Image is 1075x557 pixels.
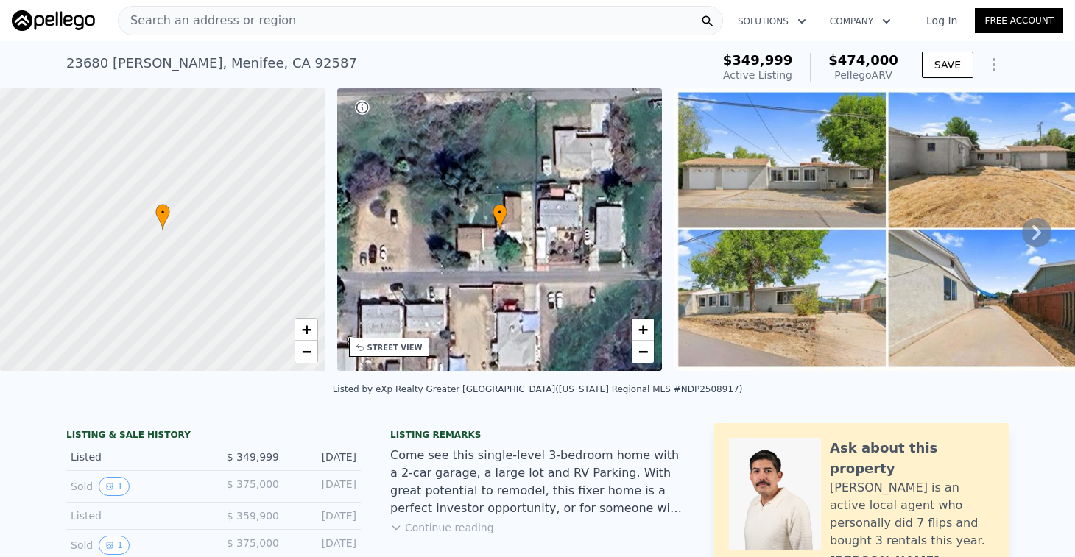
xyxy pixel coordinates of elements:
span: Active Listing [723,69,792,81]
div: [DATE] [291,508,356,523]
span: + [638,320,648,338]
a: Log In [909,13,975,28]
span: Search an address or region [119,12,296,29]
span: • [493,206,507,219]
div: [DATE] [291,536,356,555]
div: Ask about this property [830,438,994,479]
span: $349,999 [723,52,793,68]
div: Pellego ARV [828,68,898,82]
div: [DATE] [291,477,356,496]
button: Continue reading [390,520,494,535]
div: Listed [71,508,202,523]
button: View historical data [99,477,130,496]
a: Zoom in [632,319,654,341]
div: Listed [71,450,202,464]
span: $ 375,000 [227,478,279,490]
span: + [301,320,311,338]
span: $ 375,000 [227,537,279,549]
div: [PERSON_NAME] is an active local agent who personally did 7 flips and bought 3 rentals this year. [830,479,994,550]
div: Listed by eXp Realty Greater [GEOGRAPHIC_DATA] ([US_STATE] Regional MLS #NDP2508917) [333,384,743,394]
div: LISTING & SALE HISTORY [66,429,361,444]
div: Sold [71,536,202,555]
span: − [638,342,648,361]
div: [DATE] [291,450,356,464]
div: 23680 [PERSON_NAME] , Menifee , CA 92587 [66,53,357,74]
button: Company [818,8,903,35]
a: Zoom in [295,319,317,341]
a: Zoom out [295,341,317,363]
span: − [301,342,311,361]
span: • [155,206,170,219]
button: Solutions [726,8,818,35]
a: Free Account [975,8,1063,33]
div: • [493,204,507,230]
button: Show Options [979,50,1009,79]
div: Listing remarks [390,429,685,441]
div: STREET VIEW [367,342,423,353]
button: SAVE [922,52,973,78]
img: Pellego [12,10,95,31]
span: $474,000 [828,52,898,68]
a: Zoom out [632,341,654,363]
span: $ 359,900 [227,510,279,522]
div: Sold [71,477,202,496]
span: $ 349,999 [227,451,279,463]
div: • [155,204,170,230]
div: Come see this single-level 3-bedroom home with a 2-car garage, a large lot and RV Parking. With g... [390,447,685,517]
button: View historical data [99,536,130,555]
